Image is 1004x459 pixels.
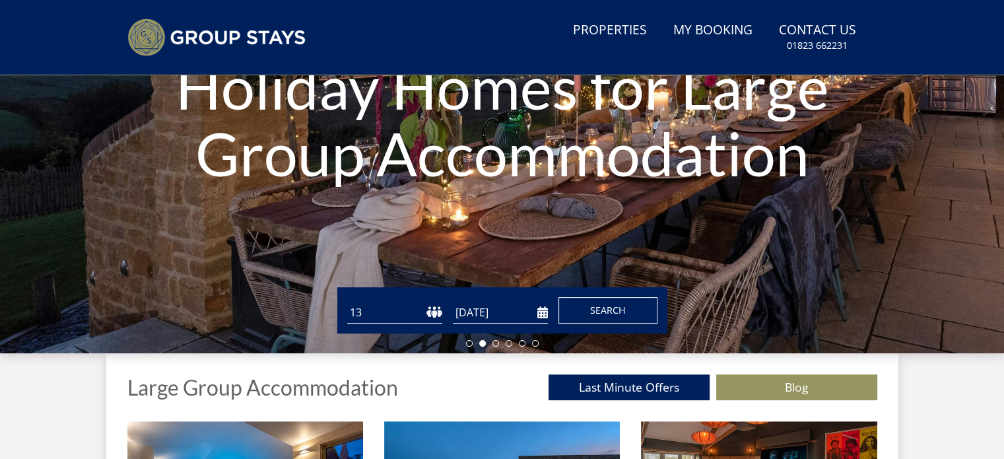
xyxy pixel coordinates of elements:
[558,297,657,324] button: Search
[590,304,626,316] span: Search
[549,374,710,400] a: Last Minute Offers
[127,18,306,56] img: Group Stays
[453,302,548,324] input: Arrival Date
[151,27,853,213] h1: Holiday Homes for Large Group Accommodation
[668,16,758,46] a: My Booking
[774,16,861,59] a: Contact Us01823 662231
[127,376,398,399] h1: Large Group Accommodation
[568,16,652,46] a: Properties
[716,374,877,400] a: Blog
[787,39,848,52] small: 01823 662231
